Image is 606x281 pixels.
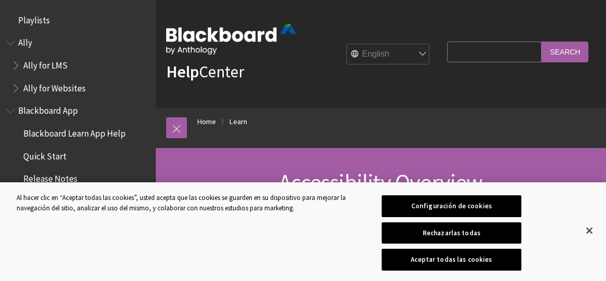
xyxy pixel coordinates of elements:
button: Cerrar [578,219,601,242]
a: Home [197,115,216,128]
nav: Book outline for Playlists [6,11,150,29]
span: Ally [18,34,32,48]
button: Rechazarlas todas [382,222,521,244]
span: Release Notes [23,170,77,184]
span: Playlists [18,11,50,25]
strong: Help [166,61,199,82]
nav: Book outline for Anthology Ally Help [6,34,150,97]
span: Blackboard App [18,102,78,116]
span: Quick Start [23,148,66,162]
span: Ally for LMS [23,57,68,71]
button: Aceptar todas las cookies [382,249,521,271]
a: Learn [230,115,247,128]
button: Configuración de cookies [382,195,521,217]
select: Site Language Selector [347,44,430,65]
div: Al hacer clic en “Aceptar todas las cookies”, usted acepta que las cookies se guarden en su dispo... [17,193,363,213]
input: Search [542,42,588,62]
span: Ally for Websites [23,79,86,93]
a: HelpCenter [166,61,244,82]
span: Blackboard Learn App Help [23,125,126,139]
span: Accessibility Overview [279,168,482,196]
img: Blackboard by Anthology [166,24,296,55]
